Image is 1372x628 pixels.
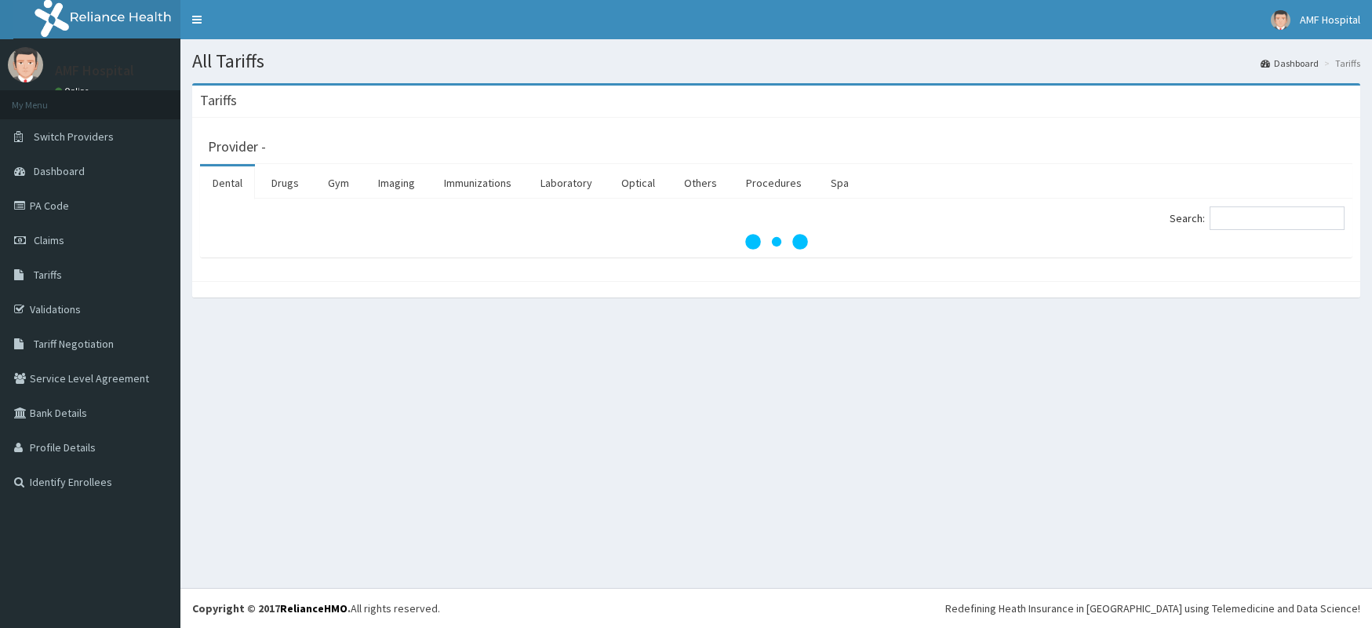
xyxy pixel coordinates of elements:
[1271,10,1290,30] img: User Image
[34,130,114,144] span: Switch Providers
[315,166,362,199] a: Gym
[200,166,255,199] a: Dental
[192,51,1360,71] h1: All Tariffs
[431,166,524,199] a: Immunizations
[208,140,266,154] h3: Provider -
[1300,13,1360,27] span: AMF Hospital
[200,93,237,108] h3: Tariffs
[671,166,730,199] a: Others
[945,601,1360,616] div: Redefining Heath Insurance in [GEOGRAPHIC_DATA] using Telemedicine and Data Science!
[259,166,311,199] a: Drugs
[1320,57,1360,70] li: Tariffs
[528,166,605,199] a: Laboratory
[180,588,1372,628] footer: All rights reserved.
[1210,206,1345,230] input: Search:
[818,166,861,199] a: Spa
[34,164,85,178] span: Dashboard
[280,601,348,615] a: RelianceHMO
[1261,57,1319,70] a: Dashboard
[34,337,114,351] span: Tariff Negotiation
[366,166,428,199] a: Imaging
[55,64,134,78] p: AMF Hospital
[192,601,351,615] strong: Copyright © 2017 .
[34,268,62,282] span: Tariffs
[609,166,668,199] a: Optical
[745,210,808,273] svg: audio-loading
[1170,206,1345,230] label: Search:
[55,86,93,97] a: Online
[733,166,814,199] a: Procedures
[8,47,43,82] img: User Image
[34,233,64,247] span: Claims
